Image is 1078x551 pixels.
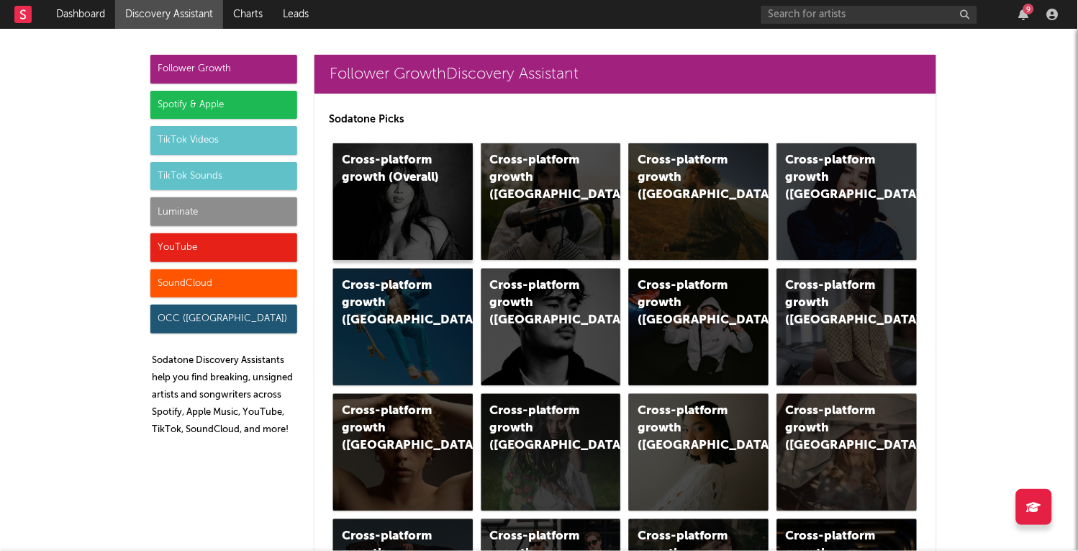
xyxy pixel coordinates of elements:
a: Cross-platform growth ([GEOGRAPHIC_DATA]/GSA) [629,269,769,385]
div: YouTube [150,233,297,262]
div: Cross-platform growth ([GEOGRAPHIC_DATA]) [342,403,440,454]
div: Cross-platform growth ([GEOGRAPHIC_DATA]) [638,152,735,204]
p: Sodatone Discovery Assistants help you find breaking, unsigned artists and songwriters across Spo... [152,352,297,439]
div: Cross-platform growth (Overall) [342,152,440,187]
button: 9 [1019,9,1029,20]
a: Cross-platform growth ([GEOGRAPHIC_DATA]) [629,143,769,260]
a: Cross-platform growth ([GEOGRAPHIC_DATA]) [481,143,621,260]
a: Follower GrowthDiscovery Assistant [314,55,936,94]
div: Cross-platform growth ([GEOGRAPHIC_DATA]) [638,403,735,454]
p: Sodatone Picks [329,111,922,128]
div: SoundCloud [150,269,297,298]
div: TikTok Sounds [150,162,297,191]
div: OCC ([GEOGRAPHIC_DATA]) [150,305,297,333]
div: Cross-platform growth ([GEOGRAPHIC_DATA]) [342,277,440,329]
a: Cross-platform growth ([GEOGRAPHIC_DATA]) [777,269,917,385]
a: Cross-platform growth ([GEOGRAPHIC_DATA]) [629,394,769,511]
div: Spotify & Apple [150,91,297,120]
div: 9 [1023,4,1034,14]
div: Cross-platform growth ([GEOGRAPHIC_DATA]/GSA) [638,277,735,329]
a: Cross-platform growth ([GEOGRAPHIC_DATA]) [333,394,473,511]
div: TikTok Videos [150,126,297,155]
a: Cross-platform growth ([GEOGRAPHIC_DATA]) [481,269,621,385]
a: Cross-platform growth (Overall) [333,143,473,260]
div: Cross-platform growth ([GEOGRAPHIC_DATA]) [786,403,884,454]
a: Cross-platform growth ([GEOGRAPHIC_DATA]) [777,394,917,511]
div: Cross-platform growth ([GEOGRAPHIC_DATA]) [490,403,588,454]
div: Cross-platform growth ([GEOGRAPHIC_DATA]) [490,152,588,204]
input: Search for artists [761,6,977,24]
a: Cross-platform growth ([GEOGRAPHIC_DATA]) [481,394,621,511]
div: Cross-platform growth ([GEOGRAPHIC_DATA]) [786,277,884,329]
div: Cross-platform growth ([GEOGRAPHIC_DATA]) [786,152,884,204]
div: Luminate [150,197,297,226]
a: Cross-platform growth ([GEOGRAPHIC_DATA]) [333,269,473,385]
div: Cross-platform growth ([GEOGRAPHIC_DATA]) [490,277,588,329]
a: Cross-platform growth ([GEOGRAPHIC_DATA]) [777,143,917,260]
div: Follower Growth [150,55,297,84]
